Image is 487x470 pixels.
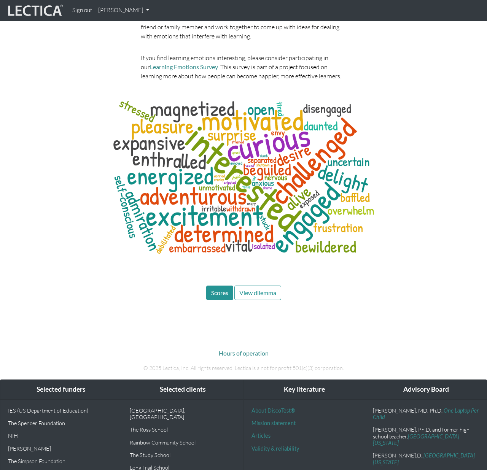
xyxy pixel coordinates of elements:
[8,407,114,414] p: IES (US Department of Education)
[365,380,487,399] div: Advisory Board
[373,452,475,465] a: [GEOGRAPHIC_DATA][US_STATE]
[234,286,281,300] button: View dilemma
[206,286,233,300] button: Scores
[251,407,295,414] a: About DiscoTest®
[244,380,365,399] div: Key literature
[373,433,459,446] a: [GEOGRAPHIC_DATA][US_STATE]
[130,452,236,458] p: The Study School
[105,93,382,261] img: words associated with not understanding for learnaholics
[373,452,479,465] p: [PERSON_NAME].D.,
[373,407,479,420] a: One Laptop Per Child
[32,364,455,372] p: © 2025 Lectica, Inc. All rights reserved. Lectica is a not for profit 501(c)(3) corporation.
[141,53,346,81] p: If you find learning emotions interesting, please consider participating in our . This survey is ...
[373,426,479,446] p: [PERSON_NAME], Ph.D. and former high school teacher,
[122,380,243,399] div: Selected clients
[239,289,276,296] span: View dilemma
[251,432,271,439] a: Articles
[95,3,152,18] a: [PERSON_NAME]
[150,63,218,70] a: Learning Emotions Survey
[251,420,296,426] a: Mission statement
[219,349,269,357] a: Hours of operation
[6,3,63,18] img: lecticalive
[373,407,479,421] p: [PERSON_NAME], MD, Ph.D.,
[8,420,114,426] p: The Spencer Foundation
[130,426,236,433] p: The Ross School
[8,445,114,452] p: [PERSON_NAME]
[130,407,236,421] p: [GEOGRAPHIC_DATA], [GEOGRAPHIC_DATA]
[0,380,122,399] div: Selected funders
[251,445,299,452] a: Validity & reliability
[8,432,114,439] p: NIH
[69,3,95,18] a: Sign out
[130,439,236,446] p: Rainbow Community School
[211,289,228,296] span: Scores
[8,458,114,464] p: The Simpson Foundation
